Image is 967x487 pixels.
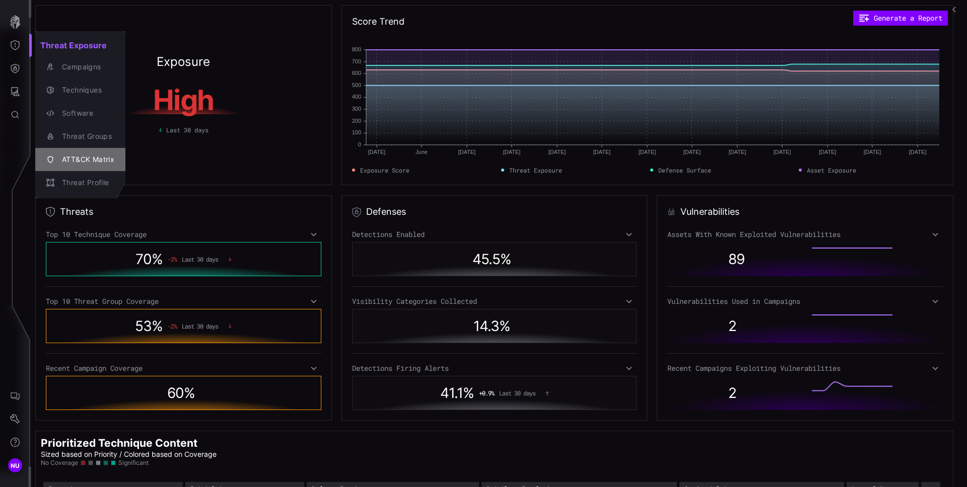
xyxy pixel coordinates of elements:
[57,153,114,166] div: ATT&CK Matrix
[35,171,125,194] button: Threat Profile
[35,55,125,78] button: Campaigns
[35,78,125,102] button: Techniques
[57,130,114,143] div: Threat Groups
[35,125,125,148] button: Threat Groups
[57,61,114,73] div: Campaigns
[57,84,114,97] div: Techniques
[57,177,114,189] div: Threat Profile
[57,107,114,120] div: Software
[35,102,125,125] button: Software
[35,148,125,171] button: ATT&CK Matrix
[35,35,125,55] h2: Threat Exposure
